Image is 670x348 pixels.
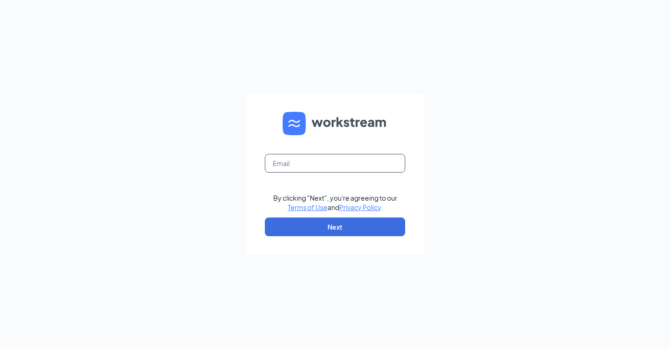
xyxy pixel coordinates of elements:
[339,203,381,211] a: Privacy Policy
[273,193,397,212] div: By clicking "Next", you're agreeing to our and .
[265,217,405,236] button: Next
[288,203,328,211] a: Terms of Use
[283,112,387,135] img: WS logo and Workstream text
[265,154,405,173] input: Email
